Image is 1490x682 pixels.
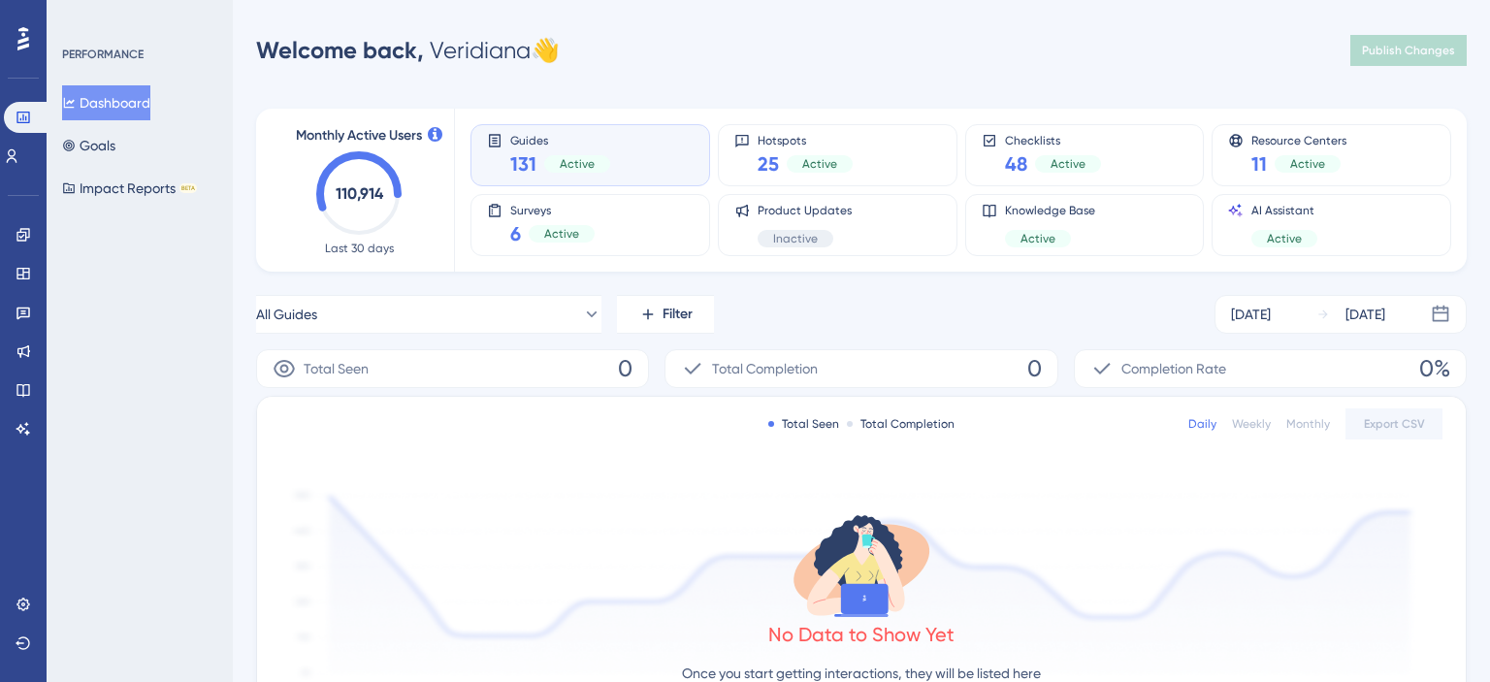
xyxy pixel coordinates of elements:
[256,36,424,64] span: Welcome back,
[256,35,560,66] div: Veridiana 👋
[510,150,536,178] span: 131
[1290,156,1325,172] span: Active
[1350,35,1467,66] button: Publish Changes
[256,295,601,334] button: All Guides
[758,133,853,146] span: Hotspots
[1251,150,1267,178] span: 11
[1027,353,1042,384] span: 0
[768,416,839,432] div: Total Seen
[1345,303,1385,326] div: [DATE]
[304,357,369,380] span: Total Seen
[1188,416,1216,432] div: Daily
[62,128,115,163] button: Goals
[618,353,632,384] span: 0
[1005,203,1095,218] span: Knowledge Base
[1362,43,1455,58] span: Publish Changes
[1345,408,1442,439] button: Export CSV
[1005,150,1027,178] span: 48
[1020,231,1055,246] span: Active
[256,303,317,326] span: All Guides
[1364,416,1425,432] span: Export CSV
[325,241,394,256] span: Last 30 days
[1251,203,1317,218] span: AI Assistant
[179,183,197,193] div: BETA
[663,303,693,326] span: Filter
[768,621,955,648] div: No Data to Show Yet
[560,156,595,172] span: Active
[1267,231,1302,246] span: Active
[1419,353,1450,384] span: 0%
[847,416,955,432] div: Total Completion
[336,184,384,203] text: 110,914
[544,226,579,242] span: Active
[1051,156,1085,172] span: Active
[1005,133,1101,146] span: Checklists
[62,171,197,206] button: Impact ReportsBETA
[1251,133,1346,146] span: Resource Centers
[617,295,714,334] button: Filter
[1121,357,1226,380] span: Completion Rate
[802,156,837,172] span: Active
[773,231,818,246] span: Inactive
[510,203,595,216] span: Surveys
[1286,416,1330,432] div: Monthly
[758,150,779,178] span: 25
[758,203,852,218] span: Product Updates
[712,357,818,380] span: Total Completion
[1231,303,1271,326] div: [DATE]
[296,124,422,147] span: Monthly Active Users
[510,220,521,247] span: 6
[1232,416,1271,432] div: Weekly
[510,133,610,146] span: Guides
[62,47,144,62] div: PERFORMANCE
[62,85,150,120] button: Dashboard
